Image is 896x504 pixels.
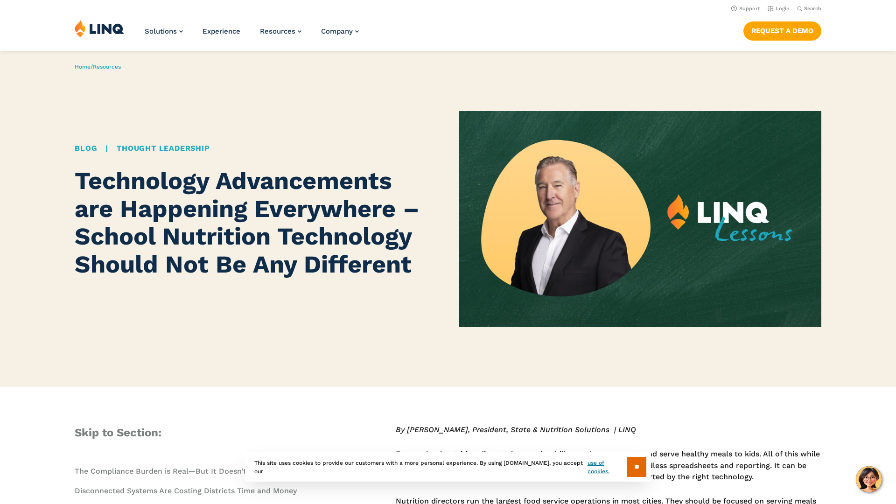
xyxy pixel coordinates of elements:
[743,21,821,40] a: Request a Demo
[321,27,353,35] span: Company
[75,143,437,154] div: |
[75,63,91,70] a: Home
[75,426,161,439] span: Skip to Section:
[797,5,821,12] button: Open Search Bar
[203,27,240,35] a: Experience
[743,20,821,40] nav: Button Navigation
[588,459,627,476] a: use of cookies.
[260,27,301,35] a: Resources
[459,111,821,327] img: LINQ Lesson 3 with Mike Borges
[75,144,97,153] a: Blog
[75,63,121,70] span: /
[145,27,177,35] span: Solutions
[321,27,359,35] a: Company
[396,425,636,434] em: By [PERSON_NAME], President, State & Nutrition Solutions | LINQ
[145,20,359,50] nav: Primary Navigation
[93,63,121,70] a: Resources
[396,448,821,483] p: Every school nutrition director knows the drill—purchase, prepare, and serve healthy meals to kid...
[117,144,210,153] a: Thought Leadership
[75,20,124,37] img: LINQ | K‑12 Software
[145,27,183,35] a: Solutions
[804,6,821,12] span: Search
[856,466,882,492] button: Hello, have a question? Let’s chat.
[75,467,321,476] a: The Compliance Burden is Real—But It Doesn’t Have to Be Difficult
[75,167,437,279] h1: Technology Advancements are Happening Everywhere – School Nutrition Technology Should Not Be Any ...
[731,6,760,12] a: Support
[245,452,651,482] div: This site uses cookies to provide our customers with a more personal experience. By using [DOMAIN...
[260,27,295,35] span: Resources
[768,6,790,12] a: Login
